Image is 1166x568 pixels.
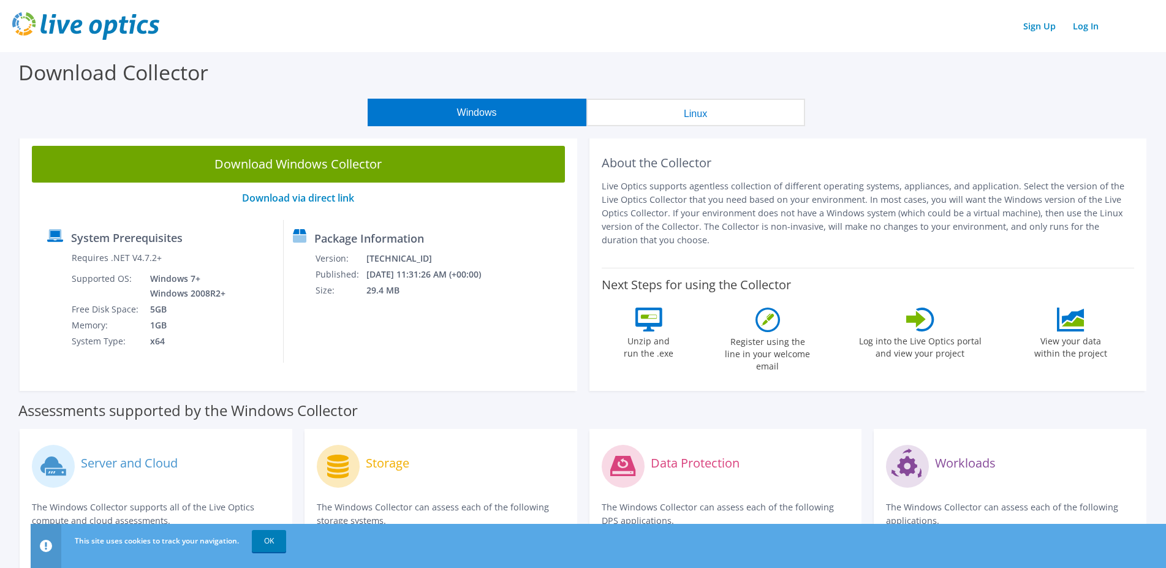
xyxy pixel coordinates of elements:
[366,267,498,282] td: [DATE] 11:31:26 AM (+00:00)
[602,156,1135,170] h2: About the Collector
[71,232,183,244] label: System Prerequisites
[32,146,565,183] a: Download Windows Collector
[75,536,239,546] span: This site uses cookies to track your navigation.
[602,501,850,528] p: The Windows Collector can assess each of the following DPS applications.
[141,301,228,317] td: 5GB
[366,251,498,267] td: [TECHNICAL_ID]
[315,282,366,298] td: Size:
[317,501,565,528] p: The Windows Collector can assess each of the following storage systems.
[1027,331,1115,360] label: View your data within the project
[242,191,354,205] a: Download via direct link
[886,501,1134,528] p: The Windows Collector can assess each of the following applications.
[315,267,366,282] td: Published:
[252,530,286,552] a: OK
[586,99,805,126] button: Linux
[602,278,791,292] label: Next Steps for using the Collector
[12,12,159,40] img: live_optics_svg.svg
[18,404,358,417] label: Assessments supported by the Windows Collector
[18,58,208,86] label: Download Collector
[722,332,814,373] label: Register using the line in your welcome email
[621,331,677,360] label: Unzip and run the .exe
[366,282,498,298] td: 29.4 MB
[315,251,366,267] td: Version:
[71,271,141,301] td: Supported OS:
[141,317,228,333] td: 1GB
[602,180,1135,247] p: Live Optics supports agentless collection of different operating systems, appliances, and applica...
[935,457,996,469] label: Workloads
[141,333,228,349] td: x64
[1067,17,1105,35] a: Log In
[858,331,982,360] label: Log into the Live Optics portal and view your project
[366,457,409,469] label: Storage
[141,271,228,301] td: Windows 7+ Windows 2008R2+
[314,232,424,244] label: Package Information
[71,333,141,349] td: System Type:
[1017,17,1062,35] a: Sign Up
[81,457,178,469] label: Server and Cloud
[72,252,162,264] label: Requires .NET V4.7.2+
[32,501,280,528] p: The Windows Collector supports all of the Live Optics compute and cloud assessments.
[71,317,141,333] td: Memory:
[368,99,586,126] button: Windows
[71,301,141,317] td: Free Disk Space:
[651,457,740,469] label: Data Protection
